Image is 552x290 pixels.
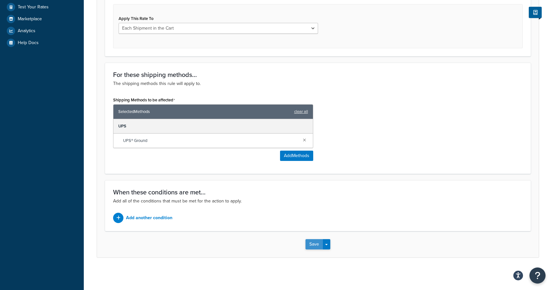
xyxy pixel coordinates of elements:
span: Help Docs [18,40,39,46]
a: clear all [294,107,308,116]
a: Help Docs [5,37,79,49]
a: Analytics [5,25,79,37]
span: Test Your Rates [18,5,49,10]
button: Open Resource Center [529,267,546,284]
a: Marketplace [5,13,79,25]
p: Add all of the conditions that must be met for the action to apply. [113,198,523,205]
span: Analytics [18,28,35,34]
button: Show Help Docs [529,7,542,18]
p: The shipping methods this rule will apply to. [113,80,523,87]
h3: When these conditions are met... [113,189,523,196]
h3: For these shipping methods... [113,71,523,78]
span: Selected Methods [118,107,291,116]
span: Marketplace [18,16,42,22]
label: Apply This Rate To [119,16,153,21]
p: Add another condition [126,213,172,222]
a: Test Your Rates [5,1,79,13]
span: UPS® Ground [123,136,298,145]
label: Shipping Methods to be affected [113,98,175,103]
button: Save [305,239,323,249]
div: UPS [113,119,313,134]
button: AddMethods [280,151,313,161]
